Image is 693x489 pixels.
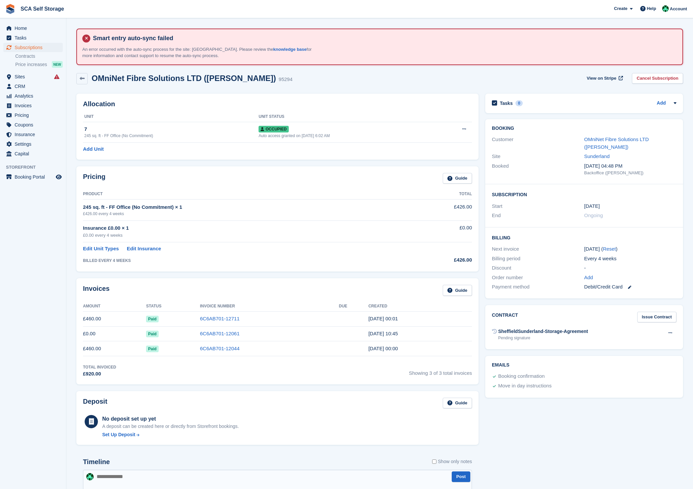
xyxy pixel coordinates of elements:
[83,458,110,466] h2: Timeline
[83,211,412,217] div: £426.00 every 4 weeks
[82,46,315,59] p: An error occurred with the auto-sync process for the site: [GEOGRAPHIC_DATA]. Please review the f...
[83,370,116,378] div: £920.00
[498,328,588,335] div: SheffieldSunderland-Storage-Agreement
[90,35,677,42] h4: Smart entry auto-sync failed
[368,346,398,351] time: 2025-07-30 23:00:43 UTC
[83,145,104,153] a: Add Unit
[3,91,63,101] a: menu
[15,82,54,91] span: CRM
[412,200,472,220] td: £426.00
[15,101,54,110] span: Invoices
[3,130,63,139] a: menu
[614,5,627,12] span: Create
[15,61,47,68] span: Price increases
[54,74,59,79] i: Smart entry sync failures have occurred
[492,363,676,368] h2: Emails
[492,274,584,282] div: Order number
[146,331,158,337] span: Paid
[584,283,676,291] div: Debit/Credit Card
[368,316,398,321] time: 2025-08-31 23:01:43 UTC
[15,149,54,158] span: Capital
[83,100,472,108] h2: Allocation
[515,100,523,106] div: 0
[632,73,683,84] a: Cancel Subscription
[15,53,63,59] a: Contracts
[670,6,687,12] span: Account
[3,101,63,110] a: menu
[83,173,106,184] h2: Pricing
[83,311,146,326] td: £460.00
[200,331,239,336] a: 6C6AB701-12061
[584,153,610,159] a: Sunderland
[84,125,259,133] div: 7
[259,133,437,139] div: Auto access granted on [DATE] 6:02 AM
[102,431,239,438] a: Set Up Deposit
[412,189,472,200] th: Total
[83,301,146,312] th: Amount
[443,285,472,296] a: Guide
[492,203,584,210] div: Start
[584,170,676,176] div: Backoffice ([PERSON_NAME])
[498,335,588,341] div: Pending signature
[584,245,676,253] div: [DATE] ( )
[3,43,63,52] a: menu
[83,232,412,239] div: £0.00 every 4 weeks
[498,372,545,380] div: Booking confirmation
[3,111,63,120] a: menu
[102,431,135,438] div: Set Up Deposit
[83,189,412,200] th: Product
[432,458,472,465] label: Show only notes
[657,100,666,107] a: Add
[55,173,63,181] a: Preview store
[443,173,472,184] a: Guide
[584,212,603,218] span: Ongoing
[15,33,54,42] span: Tasks
[15,139,54,149] span: Settings
[15,61,63,68] a: Price increases NEW
[83,398,107,409] h2: Deposit
[15,111,54,120] span: Pricing
[492,255,584,263] div: Billing period
[83,326,146,341] td: £0.00
[492,283,584,291] div: Payment method
[492,212,584,219] div: End
[637,312,676,323] a: Issue Contract
[587,75,616,82] span: View on Stripe
[259,126,288,132] span: Occupied
[368,301,472,312] th: Created
[273,47,306,52] a: knowledge base
[584,255,676,263] div: Every 4 weeks
[83,258,412,264] div: BILLED EVERY 4 WEEKS
[83,112,259,122] th: Unit
[492,153,584,160] div: Site
[200,301,339,312] th: Invoice Number
[146,346,158,352] span: Paid
[492,126,676,131] h2: Booking
[15,72,54,81] span: Sites
[647,5,656,12] span: Help
[86,473,94,480] img: Ross Chapman
[3,72,63,81] a: menu
[492,312,518,323] h2: Contract
[443,398,472,409] a: Guide
[3,149,63,158] a: menu
[492,245,584,253] div: Next invoice
[492,234,676,241] h2: Billing
[18,3,67,14] a: SCA Self Storage
[146,301,200,312] th: Status
[146,316,158,322] span: Paid
[3,120,63,129] a: menu
[83,285,110,296] h2: Invoices
[200,346,239,351] a: 6C6AB701-12044
[15,120,54,129] span: Coupons
[584,264,676,272] div: -
[452,471,470,482] button: Post
[92,74,276,83] h2: OMniNet Fibre Solutions LTD ([PERSON_NAME])
[584,203,600,210] time: 2025-08-03 23:00:00 UTC
[15,24,54,33] span: Home
[584,73,624,84] a: View on Stripe
[492,162,584,176] div: Booked
[259,112,437,122] th: Unit Status
[102,423,239,430] p: A deposit can be created here or directly from Storefront bookings.
[3,24,63,33] a: menu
